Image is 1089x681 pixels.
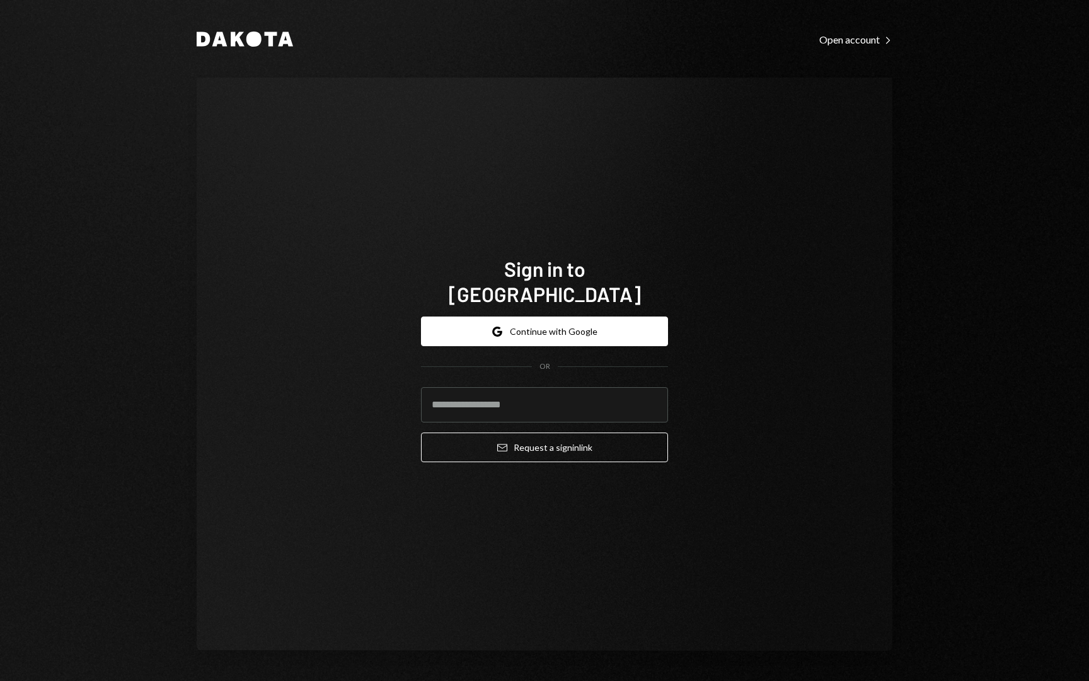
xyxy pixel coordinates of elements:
[421,256,668,306] h1: Sign in to [GEOGRAPHIC_DATA]
[421,317,668,346] button: Continue with Google
[539,361,550,372] div: OR
[819,33,892,46] div: Open account
[421,433,668,462] button: Request a signinlink
[819,32,892,46] a: Open account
